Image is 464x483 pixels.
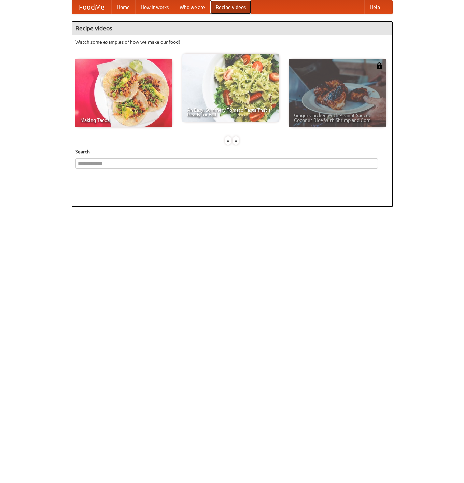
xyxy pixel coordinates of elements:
a: Recipe videos [210,0,251,14]
a: How it works [135,0,174,14]
a: FoodMe [72,0,111,14]
a: Home [111,0,135,14]
img: 483408.png [376,62,383,69]
span: An Easy, Summery Tomato Pasta That's Ready for Fall [187,108,275,117]
div: « [225,136,231,145]
h5: Search [75,148,389,155]
div: » [233,136,239,145]
a: Help [364,0,385,14]
span: Making Tacos [80,118,168,123]
p: Watch some examples of how we make our food! [75,39,389,45]
h4: Recipe videos [72,22,392,35]
a: Making Tacos [75,59,172,127]
a: An Easy, Summery Tomato Pasta That's Ready for Fall [182,54,279,122]
a: Who we are [174,0,210,14]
